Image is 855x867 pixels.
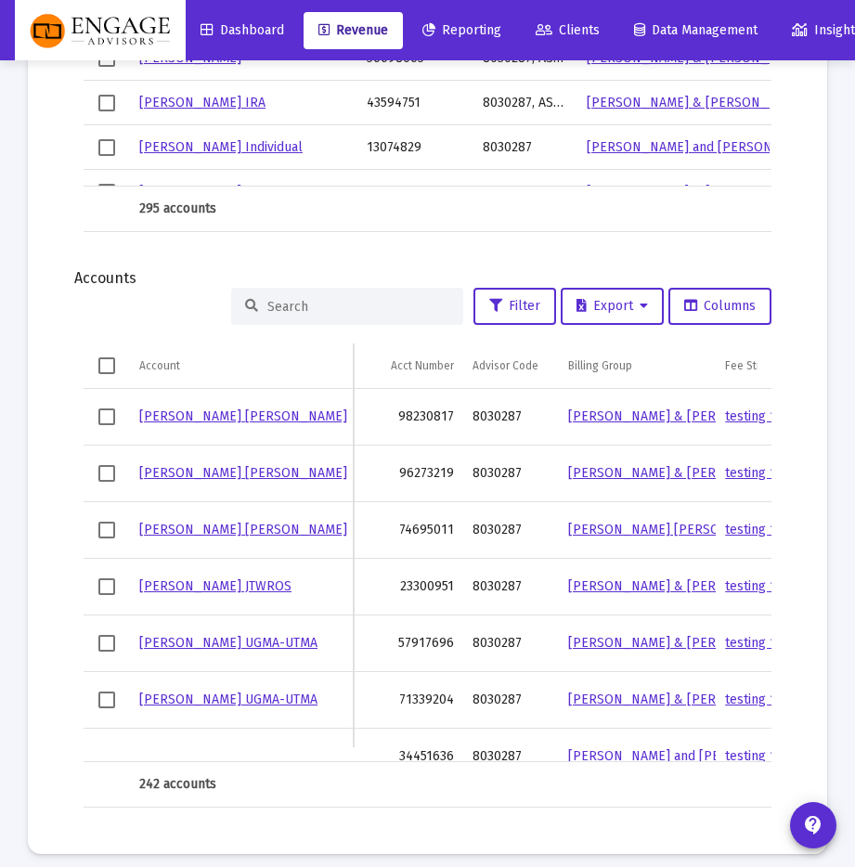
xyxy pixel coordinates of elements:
[98,465,115,482] div: Select row
[568,578,789,594] a: [PERSON_NAME] & [PERSON_NAME]
[668,288,771,325] button: Columns
[725,358,798,373] div: Fee Structures
[725,578,789,594] a: testing 123
[354,615,463,671] td: 57917696
[201,22,284,38] span: Dashboard
[725,465,789,481] a: testing 123
[98,408,115,425] div: Select row
[576,298,648,314] span: Export
[463,558,559,615] td: 8030287
[559,343,717,388] td: Column Billing Group
[357,170,473,214] td: 82210440
[725,635,789,651] a: testing 123
[463,343,559,388] td: Column Advisor Code
[408,12,516,49] a: Reporting
[473,288,556,325] button: Filter
[98,522,115,538] div: Select row
[139,184,241,200] a: [PERSON_NAME]
[568,358,632,373] div: Billing Group
[725,522,789,537] a: testing 123
[725,408,789,424] a: testing 123
[139,578,291,594] a: [PERSON_NAME] JTWROS
[98,578,115,595] div: Select row
[619,12,772,49] a: Data Management
[561,288,664,325] button: Export
[98,50,115,67] div: Select row
[802,814,824,836] mat-icon: contact_support
[587,184,808,200] a: [PERSON_NAME] & [PERSON_NAME]
[98,635,115,652] div: Select row
[139,465,347,481] a: [PERSON_NAME] [PERSON_NAME]
[391,358,454,373] div: Acct Number
[74,269,781,288] div: Accounts
[422,22,501,38] span: Reporting
[587,95,808,110] a: [PERSON_NAME] & [PERSON_NAME]
[536,22,600,38] span: Clients
[139,139,303,155] a: [PERSON_NAME] Individual
[84,343,771,808] div: Data grid
[130,343,354,388] td: Column Account
[725,748,789,764] a: testing 123
[463,615,559,671] td: 8030287
[473,170,577,214] td: 8030287, ASMX
[587,50,808,66] a: [PERSON_NAME] & [PERSON_NAME]
[139,50,241,66] a: [PERSON_NAME]
[463,389,559,446] td: 8030287
[139,522,347,537] a: [PERSON_NAME] [PERSON_NAME]
[568,635,789,651] a: [PERSON_NAME] & [PERSON_NAME]
[139,358,180,373] div: Account
[139,408,347,424] a: [PERSON_NAME] [PERSON_NAME]
[568,692,789,707] a: [PERSON_NAME] & [PERSON_NAME]
[473,81,577,125] td: 8030287, ASMX
[186,12,299,49] a: Dashboard
[318,22,388,38] span: Revenue
[98,139,115,156] div: Select row
[354,728,463,784] td: 34451636
[568,465,789,481] a: [PERSON_NAME] & [PERSON_NAME]
[354,671,463,728] td: 71339204
[98,95,115,111] div: Select row
[463,671,559,728] td: 8030287
[463,445,559,501] td: 8030287
[463,728,559,784] td: 8030287
[684,298,756,314] span: Columns
[489,298,540,314] span: Filter
[98,357,115,374] div: Select all
[725,692,789,707] a: testing 123
[463,501,559,558] td: 8030287
[587,139,820,155] a: [PERSON_NAME] and [PERSON_NAME]
[139,95,266,110] a: [PERSON_NAME] IRA
[357,125,473,170] td: 13074829
[98,184,115,201] div: Select row
[29,12,172,49] img: Dashboard
[568,522,776,537] a: [PERSON_NAME] [PERSON_NAME]
[357,81,473,125] td: 43594751
[354,445,463,501] td: 96273219
[139,635,317,651] a: [PERSON_NAME] UGMA-UTMA
[521,12,615,49] a: Clients
[354,389,463,446] td: 98230817
[139,200,348,218] div: 295 accounts
[716,343,835,388] td: Column Fee Structures
[267,299,449,315] input: Search
[473,358,538,373] div: Advisor Code
[568,748,801,764] a: [PERSON_NAME] and [PERSON_NAME]
[139,692,317,707] a: [PERSON_NAME] UGMA-UTMA
[354,343,463,388] td: Column Acct Number
[354,501,463,558] td: 74695011
[473,125,577,170] td: 8030287
[568,408,789,424] a: [PERSON_NAME] & [PERSON_NAME]
[139,775,344,794] div: 242 accounts
[98,692,115,708] div: Select row
[304,12,403,49] a: Revenue
[354,558,463,615] td: 23300951
[634,22,758,38] span: Data Management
